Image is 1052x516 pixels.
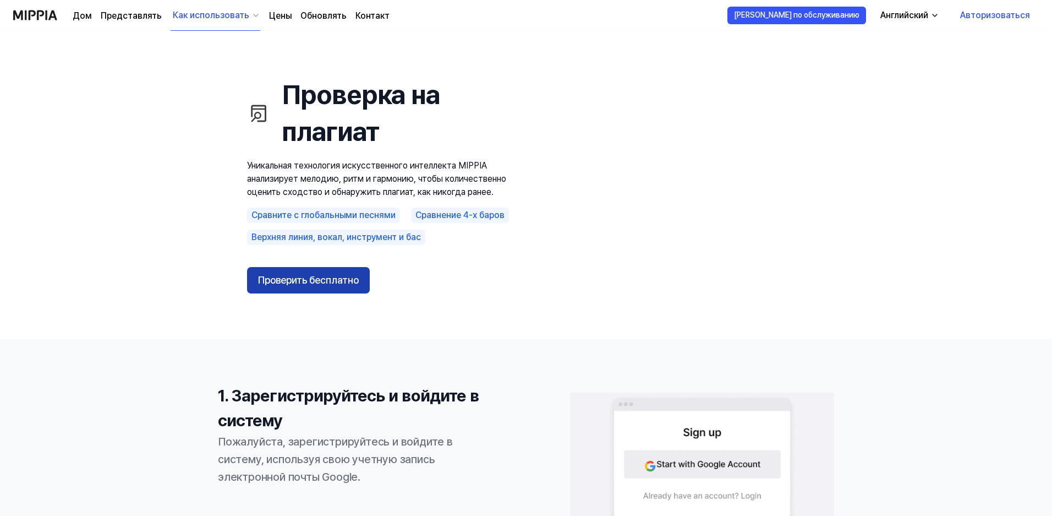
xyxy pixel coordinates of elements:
[872,4,946,26] button: Английский
[269,9,292,23] a: Цены
[218,435,453,484] font: Пожалуйста, зарегистрируйтесь и войдите в систему, используя свою учетную запись электронной почт...
[247,267,370,294] button: Проверить бесплатно
[269,10,292,21] font: Цены
[355,9,390,23] a: Контакт
[173,10,249,20] font: Как использовать
[171,1,260,31] button: Как использовать
[73,10,92,21] font: Дом
[101,9,162,23] a: Представлять
[247,160,506,197] font: Уникальная технология искусственного интеллекта MIPPIA анализирует мелодию, ритм и гармонию, чтоб...
[73,9,92,23] a: Дом
[727,7,866,24] button: [PERSON_NAME] по обслуживанию
[300,10,347,21] font: Обновлять
[258,274,359,286] font: Проверить бесплатно
[734,10,859,19] font: [PERSON_NAME] по обслуживанию
[282,79,440,148] font: Проверка на плагиат
[101,10,162,21] font: Представлять
[251,210,396,220] font: Сравните с глобальными песнями
[218,385,479,430] font: 1. Зарегистрируйтесь и войдите в систему
[251,232,421,242] font: Верхняя линия, вокал, инструмент и бас
[300,9,347,23] a: Обновлять
[880,10,928,20] font: Английский
[960,10,1030,20] font: Авторизоваться
[415,210,505,220] font: Сравнение 4-х баров
[355,10,390,21] font: Контакт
